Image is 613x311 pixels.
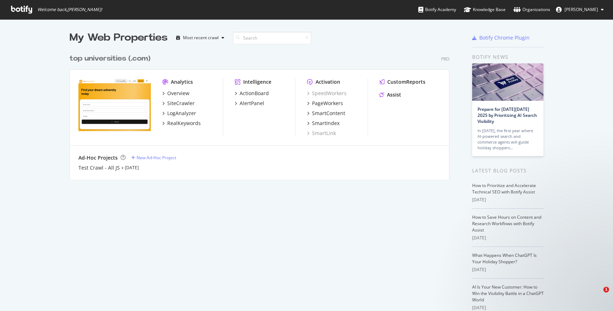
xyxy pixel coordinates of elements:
[441,56,449,62] div: Pro
[70,45,455,180] div: grid
[312,110,345,117] div: SmartContent
[472,197,544,203] div: [DATE]
[472,235,544,241] div: [DATE]
[240,90,269,97] div: ActionBoard
[70,53,150,64] div: top universities (.com)
[479,34,530,41] div: Botify Chrome Plugin
[233,32,311,44] input: Search
[565,6,598,12] span: Sivagurunathan Nalini
[472,182,536,195] a: How to Prioritize and Accelerate Technical SEO with Botify Assist
[472,252,537,265] a: What Happens When ChatGPT Is Your Holiday Shopper?
[70,31,168,45] div: My Web Properties
[477,128,538,151] div: In [DATE], the first year where AI-powered search and commerce agents will guide holiday shoppers…
[240,100,264,107] div: AlertPanel
[125,165,139,171] a: [DATE]
[472,167,544,175] div: Latest Blog Posts
[235,100,264,107] a: AlertPanel
[472,266,544,273] div: [DATE]
[162,90,189,97] a: Overview
[183,36,219,40] div: Most recent crawl
[477,106,537,124] a: Prepare for [DATE][DATE] 2025 by Prioritizing AI Search Visibility
[167,110,196,117] div: LogAnalyzer
[167,100,195,107] div: SiteCrawler
[472,284,544,303] a: AI Is Your New Customer: How to Win the Visibility Battle in a ChatGPT World
[550,4,609,15] button: [PERSON_NAME]
[307,90,347,97] a: SpeedWorkers
[162,110,196,117] a: LogAnalyzer
[589,287,606,304] iframe: Intercom live chat
[316,78,340,85] div: Activation
[603,287,609,292] span: 1
[70,53,153,64] a: top universities (.com)
[167,90,189,97] div: Overview
[472,214,541,233] a: How to Save Hours on Content and Research Workflows with Botify Assist
[162,100,195,107] a: SiteCrawler
[78,164,120,171] a: Test Crawl - All JS
[307,110,345,117] a: SmartContent
[418,6,456,13] div: Botify Academy
[379,91,401,98] a: Assist
[235,90,269,97] a: ActionBoard
[387,91,401,98] div: Assist
[312,100,343,107] div: PageWorkers
[137,155,176,161] div: New Ad-Hoc Project
[464,6,506,13] div: Knowledge Base
[171,78,193,85] div: Analytics
[379,78,425,85] a: CustomReports
[307,130,336,137] a: SmartLink
[472,63,543,101] img: Prepare for Black Friday 2025 by Prioritizing AI Search Visibility
[167,120,201,127] div: RealKeywords
[472,305,544,311] div: [DATE]
[173,32,227,43] button: Most recent crawl
[131,155,176,161] a: New Ad-Hoc Project
[472,34,530,41] a: Botify Chrome Plugin
[312,120,339,127] div: SmartIndex
[472,53,544,61] div: Botify news
[37,7,102,12] span: Welcome back, [PERSON_NAME] !
[243,78,271,85] div: Intelligence
[387,78,425,85] div: CustomReports
[78,78,151,136] img: https://www.topuniversities.com
[307,120,339,127] a: SmartIndex
[307,100,343,107] a: PageWorkers
[514,6,550,13] div: Organizations
[78,154,118,161] div: Ad-Hoc Projects
[162,120,201,127] a: RealKeywords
